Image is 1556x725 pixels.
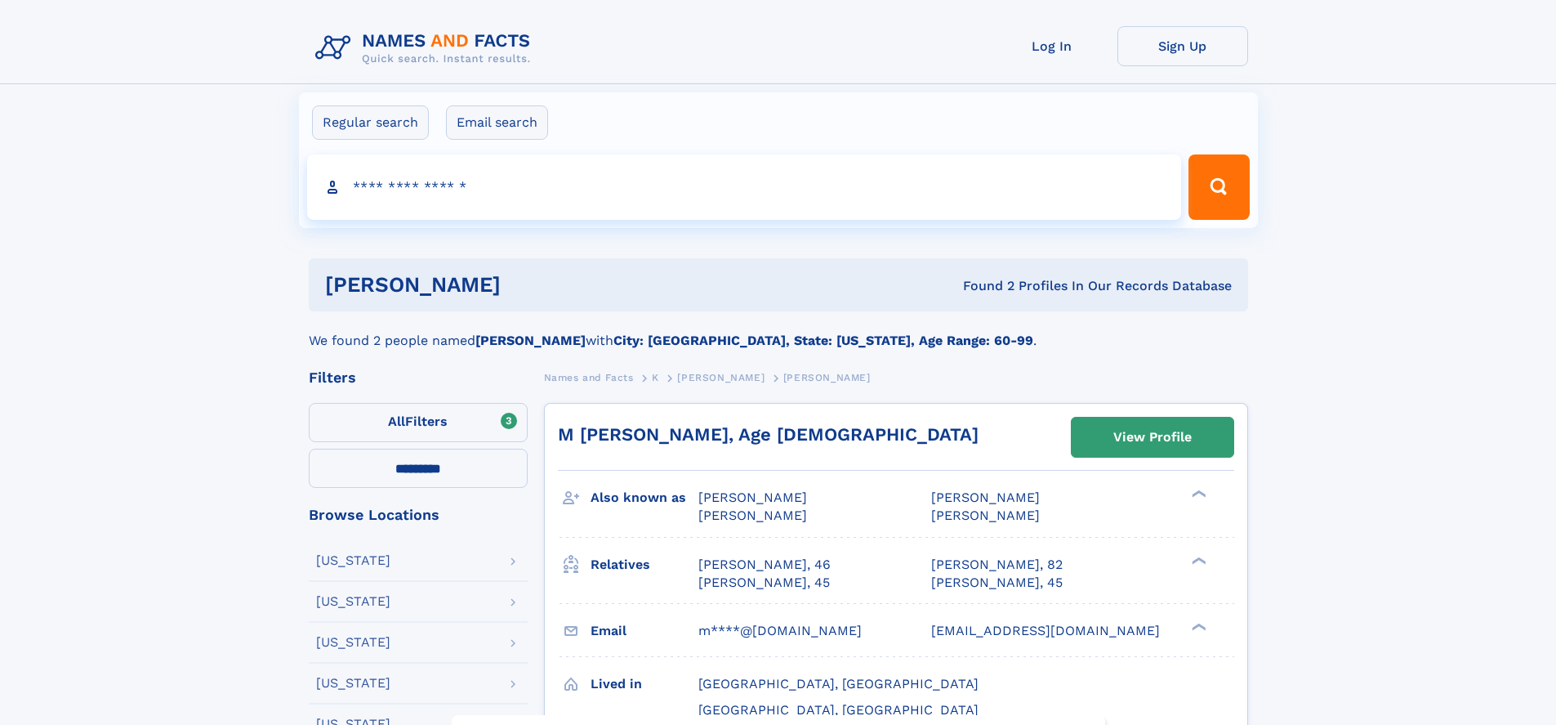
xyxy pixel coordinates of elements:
[613,333,1033,348] b: City: [GEOGRAPHIC_DATA], State: [US_STATE], Age Range: 60-99
[931,574,1063,592] a: [PERSON_NAME], 45
[732,277,1232,295] div: Found 2 Profiles In Our Records Database
[316,554,390,567] div: [US_STATE]
[312,105,429,140] label: Regular search
[1117,26,1248,66] a: Sign Up
[388,414,405,429] span: All
[1188,489,1207,499] div: ❯
[316,636,390,649] div: [US_STATE]
[309,403,528,442] label: Filters
[316,595,390,608] div: [US_STATE]
[1113,418,1192,456] div: View Profile
[698,508,807,523] span: [PERSON_NAME]
[307,154,1182,220] input: search input
[446,105,548,140] label: Email search
[698,702,979,718] span: [GEOGRAPHIC_DATA], [GEOGRAPHIC_DATA]
[698,490,807,505] span: [PERSON_NAME]
[591,617,698,645] h3: Email
[1188,621,1207,632] div: ❯
[591,484,698,512] h3: Also known as
[931,490,1040,505] span: [PERSON_NAME]
[475,333,586,348] b: [PERSON_NAME]
[698,556,831,574] a: [PERSON_NAME], 46
[591,551,698,579] h3: Relatives
[316,677,390,690] div: [US_STATE]
[931,508,1040,523] span: [PERSON_NAME]
[544,367,634,387] a: Names and Facts
[1188,555,1207,566] div: ❯
[677,367,765,387] a: [PERSON_NAME]
[698,574,830,592] a: [PERSON_NAME], 45
[931,556,1063,574] a: [PERSON_NAME], 82
[309,26,544,70] img: Logo Names and Facts
[652,372,659,383] span: K
[309,311,1248,351] div: We found 2 people named with .
[558,424,979,445] a: M [PERSON_NAME], Age [DEMOGRAPHIC_DATA]
[1188,154,1249,220] button: Search Button
[309,508,528,522] div: Browse Locations
[677,372,765,383] span: [PERSON_NAME]
[309,370,528,385] div: Filters
[591,670,698,698] h3: Lived in
[325,275,732,295] h1: [PERSON_NAME]
[1072,418,1233,457] a: View Profile
[652,367,659,387] a: K
[783,372,871,383] span: [PERSON_NAME]
[698,676,979,691] span: [GEOGRAPHIC_DATA], [GEOGRAPHIC_DATA]
[987,26,1117,66] a: Log In
[931,623,1160,638] span: [EMAIL_ADDRESS][DOMAIN_NAME]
